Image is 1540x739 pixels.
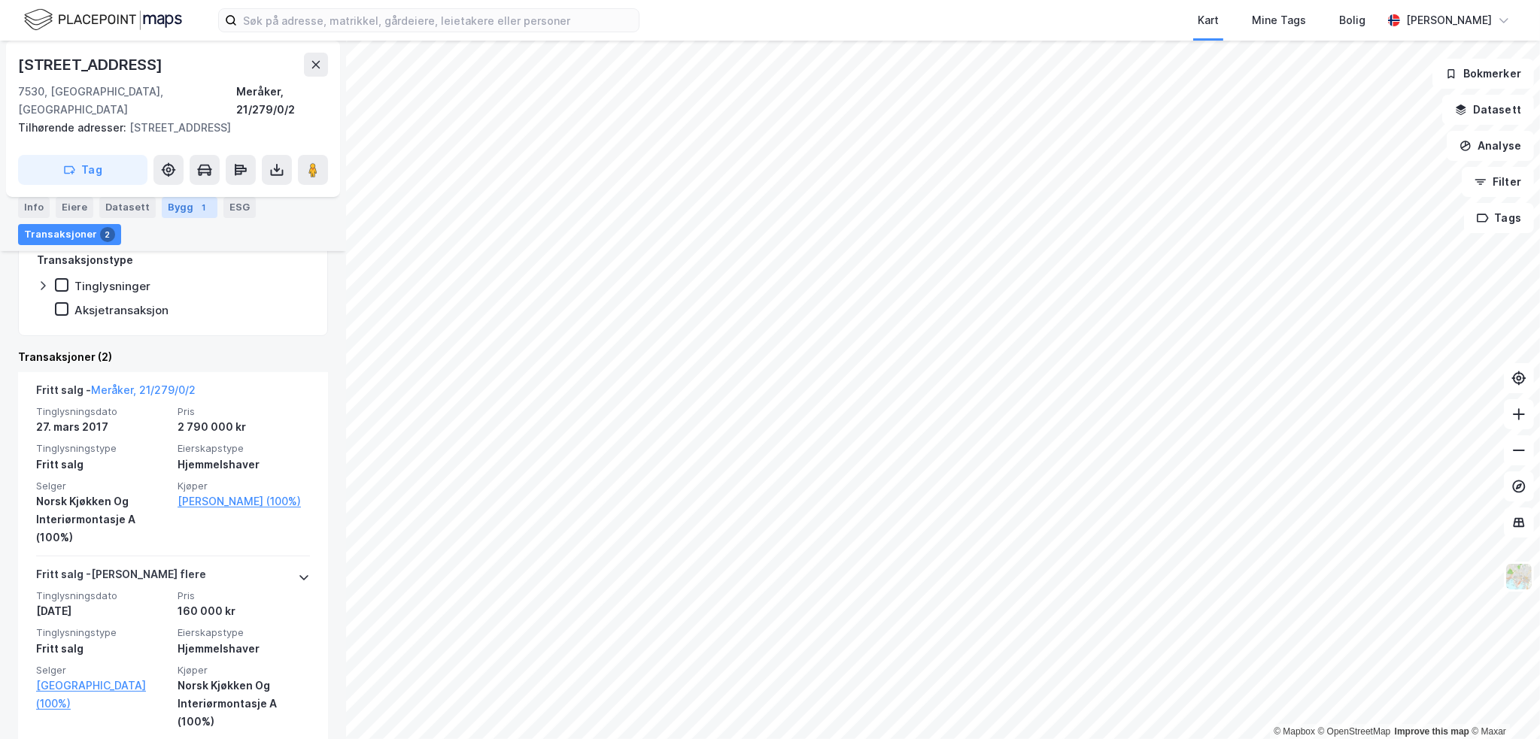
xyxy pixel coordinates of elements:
button: Analyse [1447,131,1534,161]
div: 7530, [GEOGRAPHIC_DATA], [GEOGRAPHIC_DATA] [18,83,236,119]
button: Bokmerker [1432,59,1534,89]
iframe: Chat Widget [1465,667,1540,739]
span: Pris [178,405,310,418]
button: Datasett [1442,95,1534,125]
span: Tinglysningsdato [36,589,169,602]
div: Info [18,197,50,218]
div: [DATE] [36,602,169,620]
button: Tag [18,155,147,185]
div: Norsk Kjøkken Og Interiørmontasje A (100%) [178,677,310,731]
a: Mapbox [1274,726,1315,737]
a: OpenStreetMap [1318,726,1391,737]
a: [GEOGRAPHIC_DATA] (100%) [36,677,169,713]
div: Kontrollprogram for chat [1465,667,1540,739]
img: logo.f888ab2527a4732fd821a326f86c7f29.svg [24,7,182,33]
div: Kart [1198,11,1219,29]
div: Eiere [56,197,93,218]
span: Selger [36,480,169,492]
span: Tilhørende adresser: [18,121,129,134]
div: Bolig [1339,11,1365,29]
div: Transaksjoner [18,224,121,245]
span: Eierskapstype [178,626,310,639]
span: Eierskapstype [178,442,310,455]
div: Fritt salg - [PERSON_NAME] flere [36,565,206,589]
div: [STREET_ADDRESS] [18,119,316,137]
span: Tinglysningstype [36,442,169,455]
a: [PERSON_NAME] (100%) [178,492,310,510]
div: 27. mars 2017 [36,418,169,436]
div: Datasett [99,197,156,218]
div: 1 [196,200,211,215]
input: Søk på adresse, matrikkel, gårdeiere, leietakere eller personer [237,9,639,32]
div: Bygg [162,197,217,218]
div: Norsk Kjøkken Og Interiørmontasje A (100%) [36,492,169,547]
div: Mine Tags [1252,11,1306,29]
span: Pris [178,589,310,602]
div: Aksjetransaksjon [74,303,169,317]
div: Fritt salg [36,456,169,474]
div: Meråker, 21/279/0/2 [236,83,328,119]
div: Transaksjonstype [37,251,133,269]
button: Tags [1464,203,1534,233]
div: 160 000 kr [178,602,310,620]
div: 2 790 000 kr [178,418,310,436]
span: Kjøper [178,664,310,677]
span: Tinglysningstype [36,626,169,639]
div: Hjemmelshaver [178,456,310,474]
div: [STREET_ADDRESS] [18,53,166,77]
div: 2 [100,227,115,242]
div: Tinglysninger [74,279,150,293]
span: Tinglysningsdato [36,405,169,418]
div: [PERSON_NAME] [1406,11,1492,29]
div: Transaksjoner (2) [18,348,328,366]
div: Hjemmelshaver [178,640,310,658]
div: ESG [223,197,256,218]
span: Selger [36,664,169,677]
button: Filter [1462,167,1534,197]
div: Fritt salg - [36,381,196,405]
div: Fritt salg [36,640,169,658]
a: Improve this map [1395,726,1469,737]
a: Meråker, 21/279/0/2 [91,383,196,396]
img: Z [1505,562,1533,591]
span: Kjøper [178,480,310,492]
